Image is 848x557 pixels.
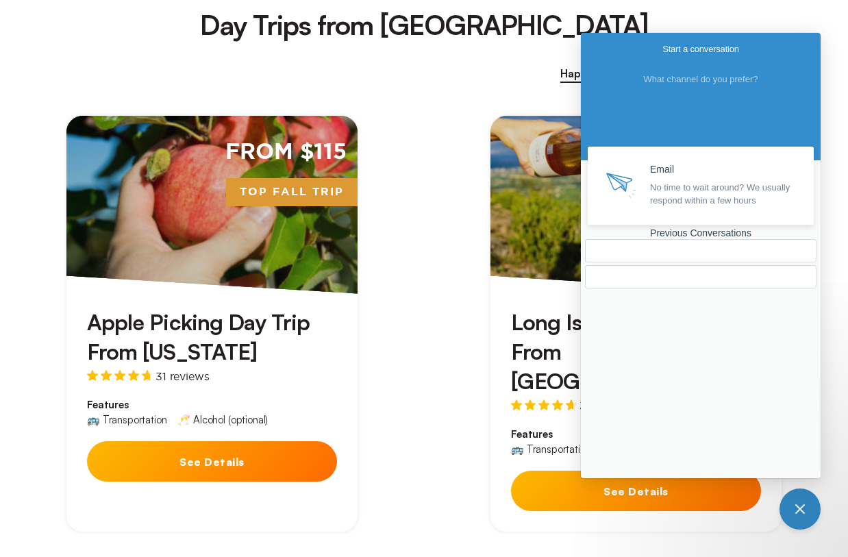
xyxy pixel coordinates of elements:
[511,444,590,454] div: 🚌 Transportation
[511,471,761,511] button: See Details
[87,308,337,367] h3: Apple Picking Day Trip From [US_STATE]
[579,400,640,411] span: 314 reviews
[780,488,821,530] iframe: Help Scout Beacon - Close
[490,116,782,532] a: From $169Best SellerLong Island Wine Tour From [GEOGRAPHIC_DATA]314 reviewsFeatures🚌 Transportati...
[177,414,268,425] div: 🥂 Alcohol (optional)
[226,178,358,207] span: Top Fall Trip
[87,441,337,482] button: See Details
[87,414,166,425] div: 🚌 Transportation
[225,138,347,167] span: From $115
[581,33,821,478] iframe: Help Scout Beacon - Live Chat, Contact Form, and Knowledge Base
[511,308,761,397] h3: Long Island Wine Tour From [GEOGRAPHIC_DATA]
[66,116,358,532] a: From $115Top Fall TripApple Picking Day Trip From [US_STATE]31 reviewsFeatures🚌 Transportation🥂 A...
[155,371,209,382] span: 31 reviews
[560,65,643,83] span: Happening Now
[87,398,337,412] span: Features
[511,428,761,441] span: Features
